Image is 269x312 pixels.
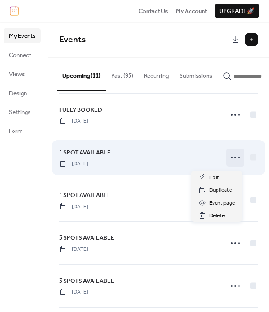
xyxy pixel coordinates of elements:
[9,70,25,79] span: Views
[106,58,139,89] button: Past (95)
[59,31,86,48] span: Events
[59,105,102,114] span: FULLY BOOKED
[57,58,106,90] button: Upcoming (11)
[59,148,111,157] span: 1 SPOT AVAILABLE
[59,105,102,115] a: FULLY BOOKED
[59,246,88,254] span: [DATE]
[59,203,88,211] span: [DATE]
[209,211,225,220] span: Delete
[9,51,31,60] span: Connect
[59,191,111,200] span: 1 SPOT AVAILABLE
[219,7,255,16] span: Upgrade 🚀
[9,31,35,40] span: My Events
[174,58,217,89] button: Submissions
[59,276,114,286] a: 3 SPOTS AVAILABLE
[139,58,174,89] button: Recurring
[10,6,19,16] img: logo
[59,233,114,242] span: 3 SPOTS AVAILABLE
[59,277,114,286] span: 3 SPOTS AVAILABLE
[215,4,259,18] button: Upgrade🚀
[59,160,88,168] span: [DATE]
[9,108,30,117] span: Settings
[4,123,41,138] a: Form
[9,127,23,136] span: Form
[209,199,235,208] span: Event page
[209,173,219,182] span: Edit
[209,186,232,195] span: Duplicate
[4,28,41,43] a: My Events
[59,233,114,243] a: 3 SPOTS AVAILABLE
[59,190,111,200] a: 1 SPOT AVAILABLE
[4,105,41,119] a: Settings
[176,7,207,16] span: My Account
[59,148,111,158] a: 1 SPOT AVAILABLE
[176,6,207,15] a: My Account
[59,288,88,296] span: [DATE]
[9,89,27,98] span: Design
[139,7,168,16] span: Contact Us
[4,66,41,81] a: Views
[4,48,41,62] a: Connect
[139,6,168,15] a: Contact Us
[59,117,88,125] span: [DATE]
[4,86,41,100] a: Design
